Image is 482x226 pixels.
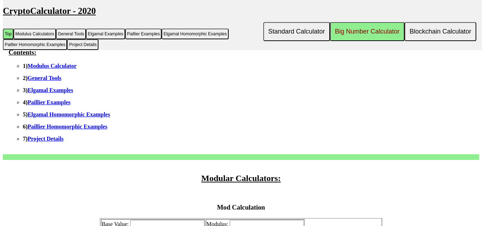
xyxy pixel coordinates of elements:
a: General Tools [27,75,61,81]
button: Big Number Calculator [330,22,405,41]
button: Paillier Examples [125,29,162,39]
b: 4) [23,99,70,105]
button: Modulus Calculators [14,29,56,39]
h3: Mod Calculation [3,204,479,211]
button: Project Details [67,39,98,50]
button: Standard Calculator [263,22,330,41]
a: Project Details [27,136,64,142]
button: Top [3,29,14,39]
u: Contents: [9,49,36,56]
b: 7) [23,136,64,142]
a: Elgamal Examples [27,87,73,93]
button: Elgamal Homomorphic Examples [162,29,229,39]
a: Modulus Calculator [27,63,76,69]
u: CryptoCalculator - 2020 [3,6,96,16]
b: 6) [23,124,107,130]
u: Modular Calculators: [201,174,281,183]
button: General Tools [56,29,86,39]
button: Blockchain Calculator [405,22,476,41]
a: Paillier Examples [27,99,70,105]
button: Paillier Homomorphic Examples [3,39,67,50]
b: 2) [23,75,61,81]
a: Elgamal Homomorphic Examples [27,111,110,117]
button: Elgamal Examples [86,29,125,39]
b: 5) [23,111,110,117]
b: 1) [23,63,77,69]
b: 3) [23,87,73,93]
a: Paillier Homomorphic Examples [27,124,107,130]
